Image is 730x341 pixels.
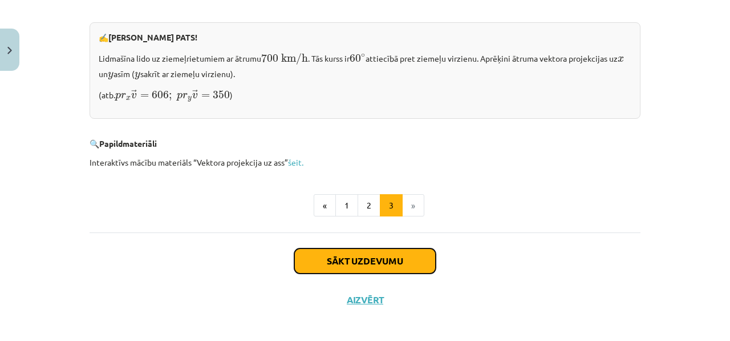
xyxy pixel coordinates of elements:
[213,91,230,99] span: 350
[99,87,631,102] p: (atb. )
[140,94,149,98] span: =
[618,57,624,62] span: x
[121,93,126,99] span: r
[358,194,380,217] button: 2
[99,31,631,43] p: ✍️
[261,54,278,62] span: 700
[131,93,137,99] span: v
[361,54,365,57] span: ∘
[7,47,12,54] img: icon-close-lesson-0947bae3869378f0d4975bcd49f059093ad1ed9edebbc8119c70593378902aed.svg
[169,93,172,101] span: ;
[90,157,640,169] p: Interaktīvs mācību materiāls “Vektora projekcija uz ass”
[126,97,131,101] span: x
[108,32,197,42] b: [PERSON_NAME] PATS!
[288,157,303,167] a: šeit.
[201,94,210,98] span: =
[108,72,113,79] span: y
[314,194,336,217] button: «
[182,93,188,99] span: r
[335,194,358,217] button: 1
[294,248,436,274] button: Sākt uzdevumu
[90,194,640,217] nav: Page navigation example
[350,54,361,62] span: 60
[135,72,140,79] span: y
[177,93,182,101] span: p
[152,91,169,99] span: 606
[192,93,198,99] span: v
[99,50,631,80] p: Lidmašīna lido uz ziemeļrietumiem ar ātrumu . Tās kurss ir attiecībā pret ziemeļu virzienu. Aprēķ...
[90,138,640,150] p: 🔍
[192,90,198,98] span: →
[131,90,137,98] span: →
[115,93,121,101] span: p
[281,53,308,65] span: km/h
[188,97,192,102] span: y
[99,138,157,149] b: Papildmateriāli
[343,294,387,306] button: Aizvērt
[380,194,403,217] button: 3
